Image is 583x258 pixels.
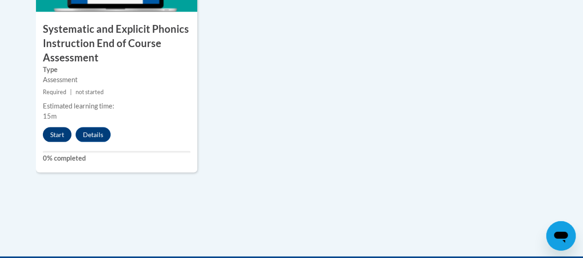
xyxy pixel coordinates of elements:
label: 0% completed [43,153,190,163]
h3: Systematic and Explicit Phonics Instruction End of Course Assessment [36,22,197,65]
button: Start [43,127,71,142]
span: | [70,89,72,96]
div: Estimated learning time: [43,101,190,111]
span: not started [76,89,104,96]
label: Type [43,65,190,75]
iframe: Button to launch messaging window [546,221,576,251]
span: Required [43,89,66,96]
div: Assessment [43,75,190,85]
span: 15m [43,112,57,120]
button: Details [76,127,111,142]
